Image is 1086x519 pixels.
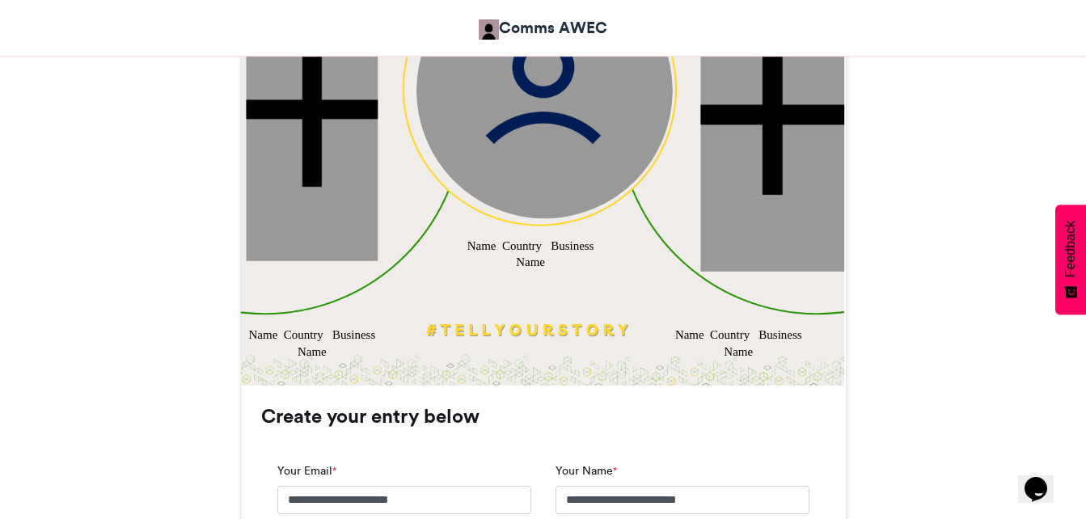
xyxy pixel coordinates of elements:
button: Feedback - Show survey [1055,205,1086,314]
a: Comms AWEC [479,16,607,40]
div: Name Country Business Name [464,237,596,271]
img: Comms AWEC [479,19,499,40]
label: Your Email [277,462,336,479]
h3: Create your entry below [261,407,826,426]
span: Feedback [1063,221,1078,277]
label: Your Name [556,462,617,479]
div: Name Country Business Name [672,327,804,361]
iframe: chat widget [1018,454,1070,503]
div: Name Country Business Name [246,327,378,361]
